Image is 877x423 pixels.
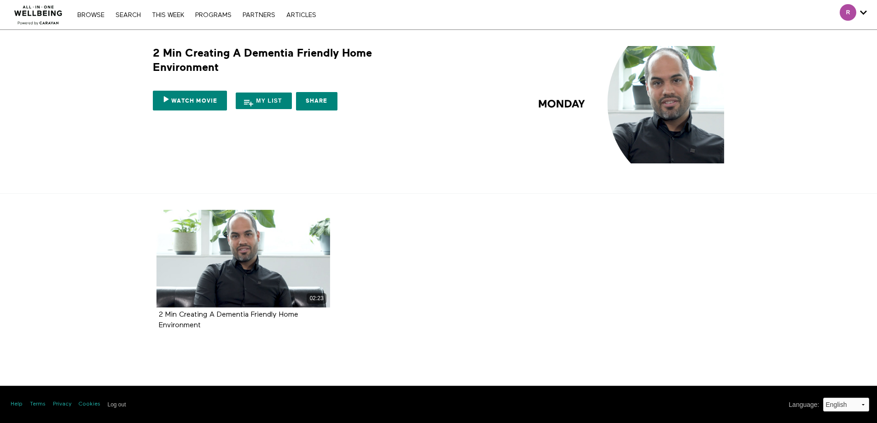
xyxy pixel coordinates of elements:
a: Cookies [79,400,100,408]
a: THIS WEEK [147,12,189,18]
a: Share [296,92,337,110]
a: Search [111,12,145,18]
a: Terms [30,400,46,408]
a: PARTNERS [238,12,280,18]
a: Browse [73,12,109,18]
button: My list [236,93,292,109]
img: 2 Min Creating A Dementia Friendly Home Environment [516,46,724,163]
a: 2 Min Creating A Dementia Friendly Home Environment [159,311,298,329]
a: PROGRAMS [191,12,236,18]
a: Help [11,400,23,408]
nav: Primary [73,10,320,19]
label: Language : [789,400,819,410]
a: 2 Min Creating A Dementia Friendly Home Environment 02:23 [157,210,331,307]
a: Privacy [53,400,71,408]
h1: 2 Min Creating A Dementia Friendly Home Environment [153,46,435,75]
a: Watch Movie [153,91,227,110]
a: ARTICLES [282,12,321,18]
div: 02:23 [307,293,326,304]
input: Log out [108,401,126,408]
